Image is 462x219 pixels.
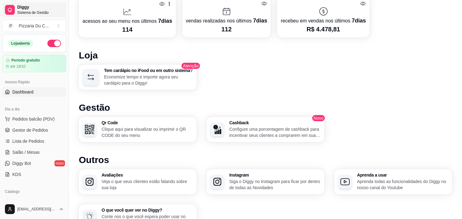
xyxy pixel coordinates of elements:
span: 7 dias [352,18,366,24]
button: AvaliaçõesAvaliaçõesVeja o que seus clientes estão falando sobre sua loja [79,169,197,194]
p: Economize tempo e importe agora seu cardápio para o Diggy! [104,74,193,86]
img: Cashback [213,125,222,134]
button: Pedidos balcão (PDV) [2,114,66,124]
h3: Cashback [229,121,321,125]
p: Clique aqui para visualizar ou imprimir o QR CODE do seu menu [102,126,193,138]
a: Período gratuitoaté 18/10 [2,55,66,72]
a: DiggySistema de Gestão [2,2,66,17]
a: Gestor de Pedidos [2,125,66,135]
span: Lista de Pedidos [12,138,44,144]
p: acessos ao seu menu nos últimos [82,17,172,25]
button: [EMAIL_ADDRESS][DOMAIN_NAME] [2,202,66,217]
div: Catálogo [2,187,66,197]
span: Dashboard [12,89,34,95]
p: Siga o Diggy no Instagram para ficar por dentro de todas as Novidades [229,178,321,191]
p: Veja o que seus clientes estão falando sobre sua loja [102,178,193,191]
button: Tem cardápio no iFood ou em outro sistema?Economize tempo e importe agora seu cardápio para o Diggy! [79,65,197,90]
button: Select a team [2,20,66,32]
span: Diggy Bot [12,160,31,166]
p: R$ 4.478,81 [281,25,366,34]
a: Salão / Mesas [2,147,66,157]
button: CashbackCashbackConfigure uma porcentagem de cashback para incentivar seus clientes a comprarem e... [207,117,324,142]
span: Diggy [17,5,64,10]
span: [EMAIL_ADDRESS][DOMAIN_NAME] [17,207,56,212]
a: Lista de Pedidos [2,136,66,146]
span: P [8,23,14,29]
span: Sistema de Gestão [17,10,64,15]
span: Salão / Mesas [12,149,40,155]
article: Período gratuito [11,58,40,63]
span: Pedidos balcão (PDV) [12,116,55,122]
h1: Loja [79,50,452,61]
span: 7 dias [158,18,172,24]
h1: Outros [79,154,452,165]
p: 114 [82,25,172,34]
p: Aprenda todas as funcionalidades do Diggy no nosso canal do Youtube [357,178,448,191]
h3: Aprenda a usar [357,173,448,177]
h3: Instagram [229,173,321,177]
h3: O que você quer ver no Diggy? [102,208,193,212]
a: Diggy Botnovo [2,158,66,168]
div: Pizzaria Du C ... [19,23,49,29]
span: 7 dias [253,18,267,24]
div: Acesso Rápido [2,77,66,87]
a: Produtos [2,197,66,206]
span: Gestor de Pedidos [12,127,48,133]
button: Alterar Status [47,40,61,47]
button: Qr CodeQr CodeClique aqui para visualizar ou imprimir o QR CODE do seu menu [79,117,197,142]
p: recebeu em vendas nos últimos [281,16,366,25]
article: até 18/10 [10,64,26,69]
span: Atenção [181,62,200,70]
span: Produtos [12,198,30,205]
div: Dia a dia [2,104,66,114]
h3: Tem cardápio no iFood ou em outro sistema? [104,68,193,73]
button: InstagramInstagramSiga o Diggy no Instagram para ficar por dentro de todas as Novidades [207,169,324,194]
img: Qr Code [85,125,94,134]
a: Dashboard [2,87,66,97]
img: Instagram [213,177,222,186]
p: Configure uma porcentagem de cashback para incentivar seus clientes a comprarem em sua loja [229,126,321,138]
span: KDS [12,171,21,177]
img: Avaliações [85,177,94,186]
a: KDS [2,169,66,179]
img: Aprenda a usar [340,177,350,186]
h3: Qr Code [102,121,193,125]
h1: Gestão [79,102,452,113]
p: vendas realizadas nos últimos [186,16,267,25]
button: Aprenda a usarAprenda a usarAprenda todas as funcionalidades do Diggy no nosso canal do Youtube [334,169,452,194]
span: Novo [312,114,326,122]
div: Loja aberta [8,40,33,47]
h3: Avaliações [102,173,193,177]
p: 112 [186,25,267,34]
